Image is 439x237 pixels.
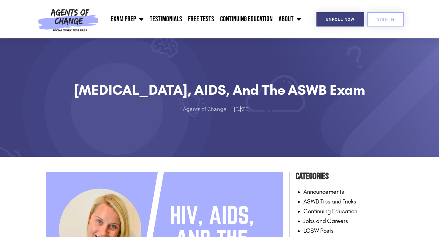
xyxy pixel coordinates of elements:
span: SIGN IN [377,17,394,21]
a: [DATE] [234,105,256,114]
a: Continuing Education [303,207,357,215]
a: Announcements [303,188,344,195]
a: Exam Prep [108,12,147,27]
a: ASWB Tips and Tricks [303,198,356,205]
a: Agents of Change [183,105,233,114]
h1: [MEDICAL_DATA], AIDS, and the ASWB Exam [61,81,378,98]
a: Jobs and Careers [303,217,348,225]
a: Continuing Education [217,12,276,27]
a: SIGN IN [367,12,404,27]
a: Testimonials [147,12,185,27]
time: [DATE] [234,106,250,112]
a: LCSW Posts [303,227,334,234]
h4: Categories [296,169,393,184]
span: Enroll Now [326,17,355,21]
a: About [276,12,304,27]
a: Free Tests [185,12,217,27]
nav: Menu [102,12,305,27]
a: Enroll Now [316,12,364,27]
span: Agents of Change [183,105,227,114]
